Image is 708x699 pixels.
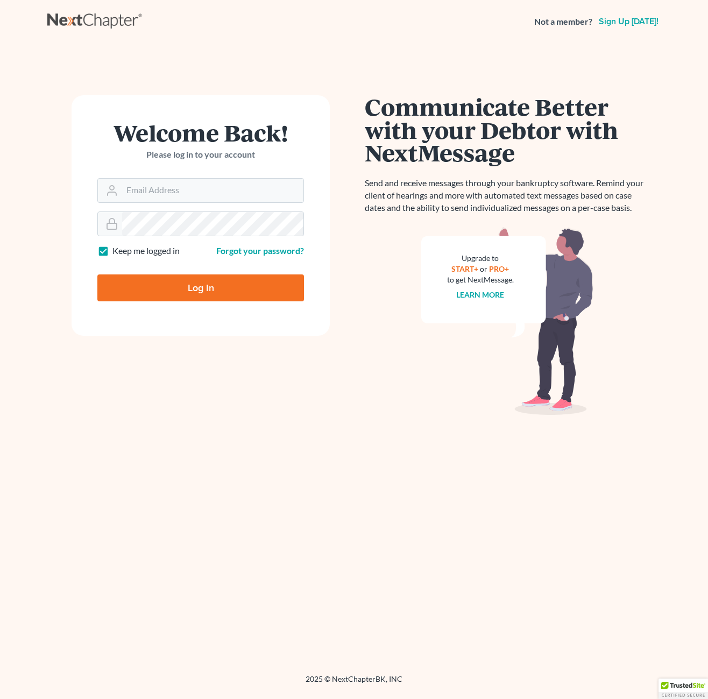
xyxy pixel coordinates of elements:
span: or [480,264,488,273]
h1: Welcome Back! [97,121,304,144]
div: to get NextMessage. [447,274,514,285]
input: Log In [97,274,304,301]
div: TrustedSite Certified [659,679,708,699]
h1: Communicate Better with your Debtor with NextMessage [365,95,650,164]
input: Email Address [122,179,303,202]
a: Learn more [457,290,505,299]
p: Please log in to your account [97,149,304,161]
div: Upgrade to [447,253,514,264]
img: nextmessage_bg-59042aed3d76b12b5cd301f8e5b87938c9018125f34e5fa2b7a6b67550977c72.svg [421,227,593,415]
a: Sign up [DATE]! [597,17,661,26]
strong: Not a member? [534,16,592,28]
label: Keep me logged in [112,245,180,257]
a: START+ [452,264,479,273]
a: Forgot your password? [216,245,304,256]
p: Send and receive messages through your bankruptcy software. Remind your client of hearings and mo... [365,177,650,214]
a: PRO+ [490,264,509,273]
div: 2025 © NextChapterBK, INC [47,674,661,693]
